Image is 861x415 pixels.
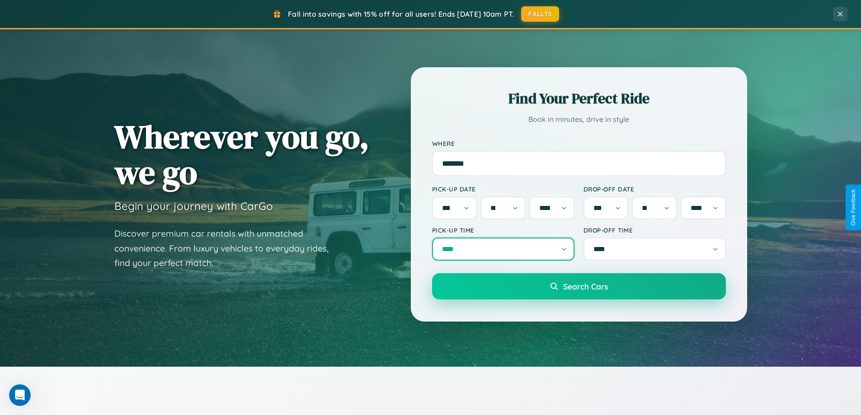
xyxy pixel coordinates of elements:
span: Search Cars [563,281,608,291]
label: Pick-up Time [432,226,574,234]
h1: Wherever you go, we go [114,119,369,190]
button: Search Cars [432,273,726,299]
p: Book in minutes, drive in style [432,113,726,126]
span: Fall into savings with 15% off for all users! Ends [DATE] 10am PT. [288,9,514,19]
label: Drop-off Date [583,185,726,193]
div: Give Feedback [850,189,856,226]
p: Discover premium car rentals with unmatched convenience. From luxury vehicles to everyday rides, ... [114,226,340,270]
label: Pick-up Date [432,185,574,193]
button: FALL15 [521,6,559,22]
label: Drop-off Time [583,226,726,234]
iframe: Intercom live chat [9,384,31,406]
h3: Begin your journey with CarGo [114,199,273,213]
label: Where [432,140,726,147]
h2: Find Your Perfect Ride [432,89,726,108]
